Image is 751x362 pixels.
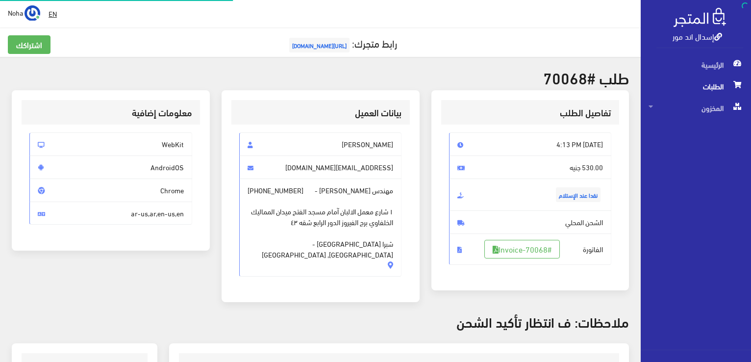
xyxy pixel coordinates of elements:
[484,240,560,259] a: #Invoice-70068
[29,132,192,156] span: WebKit
[248,185,303,196] span: [PHONE_NUMBER]
[12,69,629,86] h2: طلب #70068
[8,35,50,54] a: اشتراكك
[49,7,57,20] u: EN
[556,187,601,202] span: نقدا عند الإستلام
[449,210,612,234] span: الشحن المحلي
[649,54,743,76] span: الرئيسية
[12,295,49,332] iframe: Drift Widget Chat Controller
[29,179,192,202] span: Chrome
[449,233,612,265] span: الفاتورة
[239,132,402,156] span: [PERSON_NAME]
[12,314,629,329] h3: ملاحظات: ف انتظار تأكيد الشحن
[289,38,350,52] span: [URL][DOMAIN_NAME]
[287,34,397,52] a: رابط متجرك:[URL][DOMAIN_NAME]
[8,6,23,19] span: Noha
[8,5,40,21] a: ... Noha
[29,108,192,117] h3: معلومات إضافية
[641,54,751,76] a: الرئيسية
[641,76,751,97] a: الطلبات
[239,108,402,117] h3: بيانات العميل
[449,108,612,117] h3: تفاصيل الطلب
[29,202,192,225] span: ar-us,ar,en-us,en
[674,8,726,27] img: .
[45,5,61,23] a: EN
[25,5,40,21] img: ...
[649,97,743,119] span: المخزون
[449,155,612,179] span: 530.00 جنيه
[641,97,751,119] a: المخزون
[649,76,743,97] span: الطلبات
[239,155,402,179] span: [EMAIL_ADDRESS][DOMAIN_NAME]
[239,179,402,277] span: مهندس [PERSON_NAME] -
[248,196,394,260] span: ١ شارع معمل الالبان آمام مسجد الفتح ميدان المماليك الخلفاوي برج الفيروز الدور الرابع شقه ٤٣ شبرا ...
[29,155,192,179] span: AndroidOS
[449,132,612,156] span: [DATE] 4:13 PM
[673,29,722,43] a: إسدال اند مور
